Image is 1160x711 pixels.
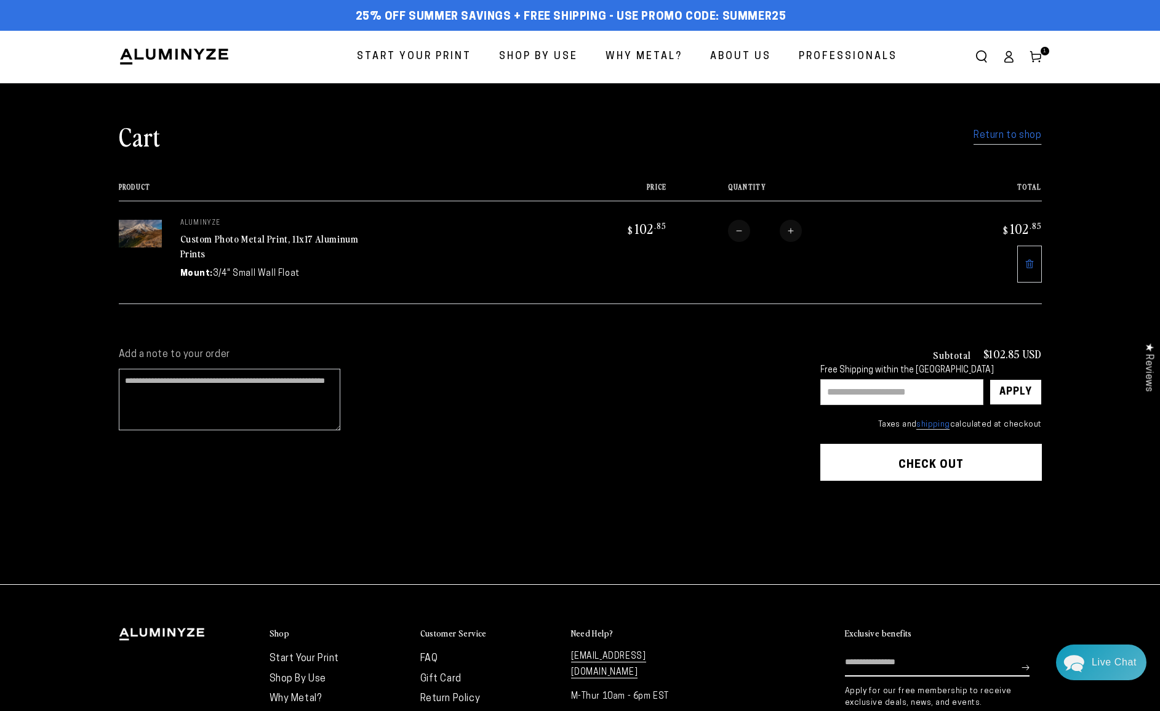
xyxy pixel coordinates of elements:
img: 11"x17" Rectangle White Glossy Aluminyzed Photo [119,220,162,247]
span: Shop By Use [499,48,578,66]
th: Price [553,183,666,201]
h2: Exclusive benefits [845,628,912,639]
a: Start Your Print [348,41,481,73]
span: Start Your Print [357,48,471,66]
sup: .85 [1030,220,1042,231]
a: Remove 11"x17" Rectangle White Glossy Aluminyzed Photo [1017,246,1042,283]
span: Professionals [799,48,897,66]
summary: Customer Service [420,628,559,640]
summary: Shop [270,628,408,640]
span: About Us [710,48,771,66]
small: Taxes and calculated at checkout [820,419,1042,431]
div: Free Shipping within the [GEOGRAPHIC_DATA] [820,366,1042,376]
span: $ [628,224,633,236]
dt: Mount: [180,267,214,280]
a: Start Your Print [270,654,340,664]
dd: 3/4" Small Wall Float [213,267,300,280]
a: Return Policy [420,694,481,704]
th: Quantity [666,183,927,201]
label: Add a note to your order [119,348,796,361]
input: Quantity for Custom Photo Metal Print, 11x17 Aluminum Prints [750,220,780,242]
a: About Us [701,41,780,73]
a: Custom Photo Metal Print, 11x17 Aluminum Prints [180,231,359,261]
h2: Shop [270,628,290,639]
summary: Exclusive benefits [845,628,1042,640]
img: Aluminyze [119,47,230,66]
summary: Need Help? [571,628,710,640]
h3: Subtotal [933,350,971,360]
h1: Cart [119,120,161,152]
p: $102.85 USD [983,348,1042,360]
bdi: 102 [1001,220,1042,237]
div: Click to open Judge.me floating reviews tab [1137,333,1160,401]
a: Professionals [790,41,906,73]
bdi: 102 [626,220,666,237]
iframe: PayPal-paypal [820,505,1042,538]
a: Return to shop [974,127,1041,145]
a: Gift Card [420,674,462,684]
h2: Customer Service [420,628,487,639]
span: $ [1003,224,1009,236]
div: Chat widget toggle [1056,645,1146,680]
p: Apply for our free membership to receive exclusive deals, news, and events. [845,686,1042,708]
h2: Need Help? [571,628,614,639]
span: Why Metal? [606,48,682,66]
button: Check out [820,444,1042,481]
a: Why Metal? [596,41,692,73]
p: aluminyze [180,220,365,227]
div: Apply [999,380,1032,404]
a: FAQ [420,654,438,664]
summary: Search our site [968,43,995,70]
th: Total [927,183,1041,201]
span: 25% off Summer Savings + Free Shipping - Use Promo Code: SUMMER25 [356,10,786,24]
sup: .85 [654,220,666,231]
p: M-Thur 10am - 6pm EST [571,689,710,704]
a: Why Metal? [270,694,322,704]
span: 1 [1043,47,1047,55]
button: Subscribe [1022,649,1030,686]
a: shipping [916,420,950,430]
a: Shop By Use [270,674,327,684]
div: Contact Us Directly [1092,645,1137,680]
a: [EMAIL_ADDRESS][DOMAIN_NAME] [571,652,646,678]
th: Product [119,183,553,201]
a: Shop By Use [490,41,587,73]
